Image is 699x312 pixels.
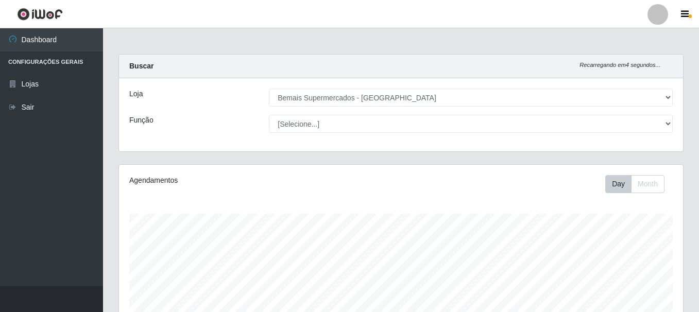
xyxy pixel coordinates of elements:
[605,175,664,193] div: First group
[631,175,664,193] button: Month
[579,62,660,68] i: Recarregando em 4 segundos...
[129,115,154,126] label: Função
[129,175,347,186] div: Agendamentos
[605,175,632,193] button: Day
[129,89,143,99] label: Loja
[605,175,673,193] div: Toolbar with button groups
[17,8,63,21] img: CoreUI Logo
[129,62,154,70] strong: Buscar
